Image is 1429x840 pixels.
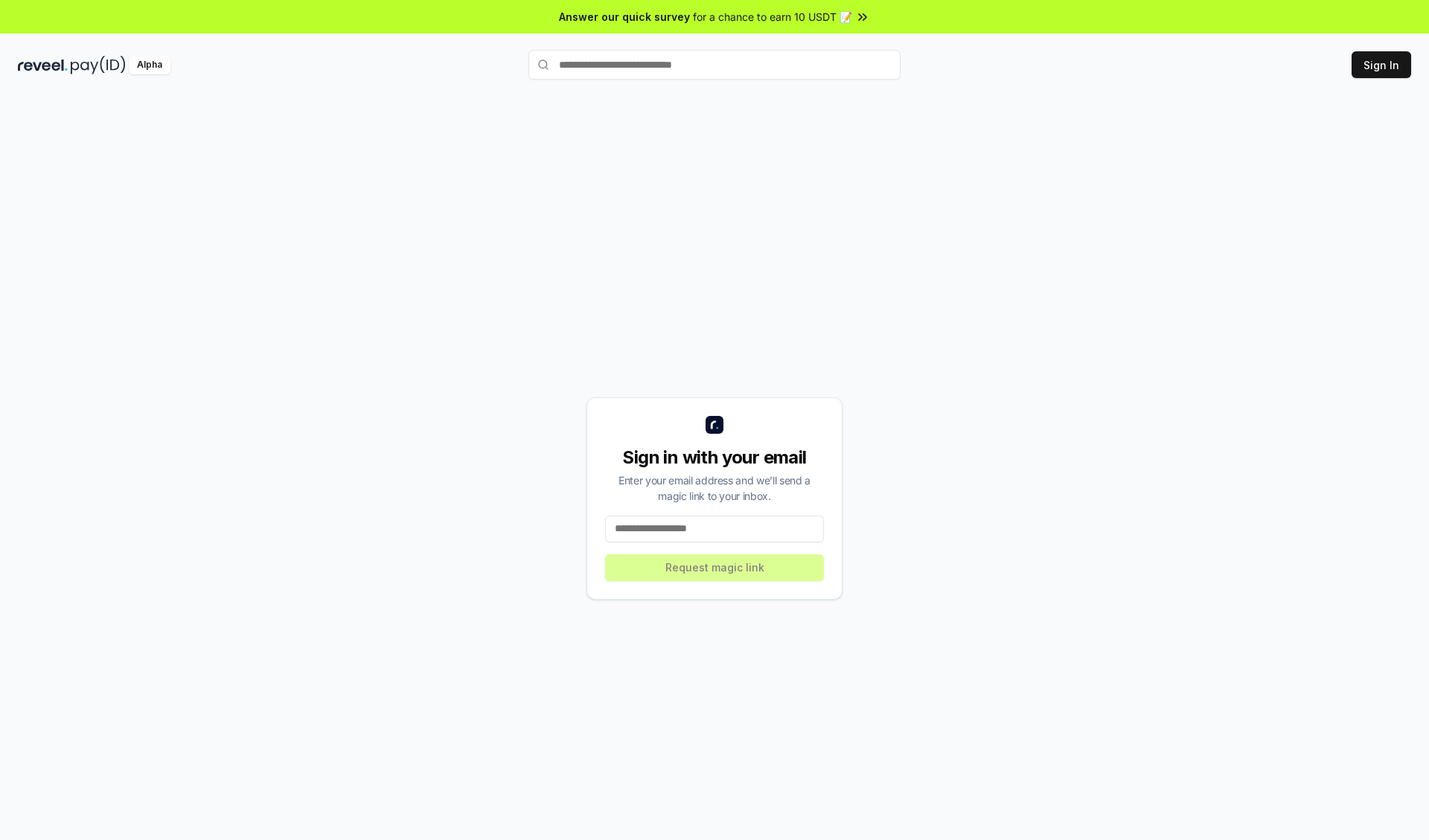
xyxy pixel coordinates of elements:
img: pay_id [71,56,126,74]
div: Sign in with your email [605,446,824,469]
span: Answer our quick survey [559,9,690,25]
div: Enter your email address and we’ll send a magic link to your inbox. [605,472,824,504]
img: logo_small [706,416,723,434]
div: Alpha [129,56,170,74]
img: reveel_dark [18,56,68,74]
span: for a chance to earn 10 USDT 📝 [693,9,852,25]
button: Sign In [1352,51,1411,78]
